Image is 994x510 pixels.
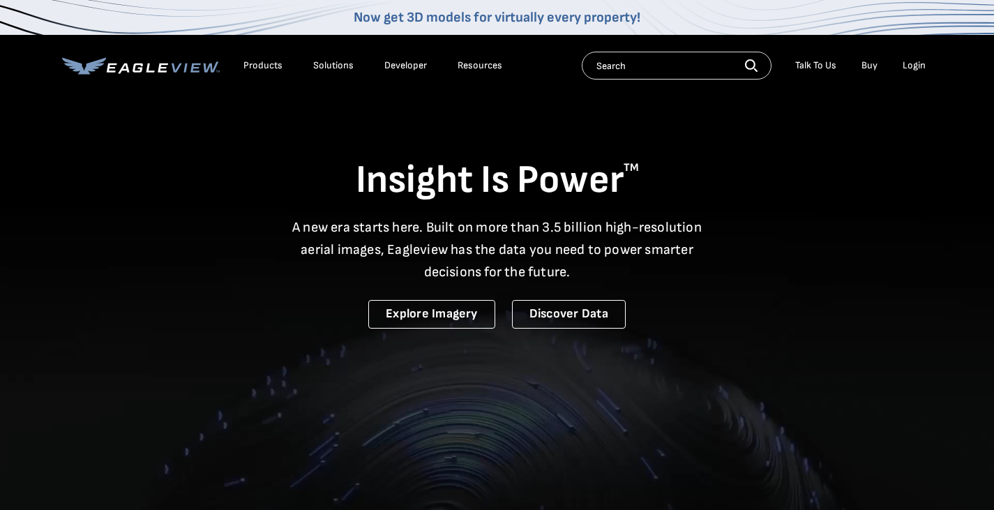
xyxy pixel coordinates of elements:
div: Products [243,59,283,72]
a: Buy [861,59,878,72]
div: Solutions [313,59,354,72]
a: Discover Data [512,300,626,329]
h1: Insight Is Power [62,156,933,205]
sup: TM [624,161,639,174]
div: Login [903,59,926,72]
div: Resources [458,59,502,72]
div: Talk To Us [795,59,836,72]
a: Explore Imagery [368,300,495,329]
input: Search [582,52,771,80]
a: Developer [384,59,427,72]
p: A new era starts here. Built on more than 3.5 billion high-resolution aerial images, Eagleview ha... [284,216,711,283]
a: Now get 3D models for virtually every property! [354,9,640,26]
